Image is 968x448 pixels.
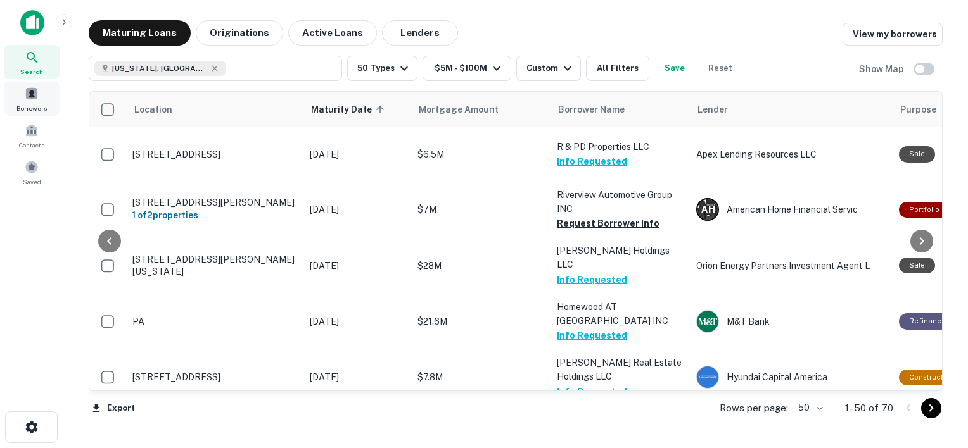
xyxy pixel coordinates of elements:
div: M&T Bank [696,310,886,333]
span: Saved [23,177,41,187]
span: Borrowers [16,103,47,113]
p: Homewood AT [GEOGRAPHIC_DATA] INC [557,300,684,328]
p: [DATE] [310,370,405,384]
p: $6.5M [417,147,544,161]
div: This is a portfolio loan with 2 properties [899,202,950,218]
a: Borrowers [4,82,60,116]
h6: 1 of 2 properties [132,208,297,222]
span: Location [134,102,172,117]
p: [STREET_ADDRESS][PERSON_NAME][US_STATE] [132,254,297,277]
img: picture [697,366,718,388]
a: Saved [4,155,60,189]
p: $28M [417,259,544,273]
a: Contacts [4,118,60,152]
th: Maturity Date [303,92,411,127]
a: Search [4,45,60,79]
iframe: Chat Widget [905,347,968,408]
h6: Show Map [859,62,906,76]
p: [DATE] [310,259,405,273]
p: [STREET_ADDRESS][PERSON_NAME] [132,197,297,208]
span: Search [20,66,43,77]
div: Sale [899,146,935,162]
span: Maturity Date [311,102,388,117]
p: Riverview Automotive Group INC [557,188,684,216]
p: A H [701,203,715,216]
th: Mortgage Amount [411,92,551,127]
button: Lenders [382,20,458,46]
button: 50 Types [347,56,417,81]
button: All Filters [586,56,649,81]
button: Request Borrower Info [557,216,659,231]
p: [DATE] [310,314,405,328]
button: Originations [196,20,283,46]
button: $5M - $100M [423,56,511,81]
p: PA [132,316,297,327]
div: Custom [526,61,575,76]
p: [STREET_ADDRESS] [132,149,297,160]
button: Info Requested [557,154,627,169]
p: Rows per page: [720,401,788,416]
p: Apex Lending Resources LLC [696,147,886,161]
p: [DATE] [310,147,405,161]
button: Info Requested [557,328,627,343]
a: View my borrowers [843,23,943,46]
div: Sale [899,258,935,273]
div: American Home Financial Servic [696,198,886,221]
button: Info Requested [557,384,627,399]
div: Hyundai Capital America [696,366,886,389]
div: This loan purpose was for refinancing [899,313,956,329]
button: Active Loans [288,20,377,46]
p: [PERSON_NAME] Holdings LLC [557,244,684,271]
p: [STREET_ADDRESS] [132,371,297,383]
button: Save your search to get updates of matches that match your search criteria. [654,56,695,81]
p: [PERSON_NAME] Real Estate Holdings LLC [557,356,684,383]
span: Contacts [19,140,44,150]
button: Reset [700,56,741,81]
th: Borrower Name [551,92,690,127]
span: Borrower Name [558,102,625,117]
p: $7.8M [417,370,544,384]
button: Go to next page [921,398,941,418]
button: [US_STATE], [GEOGRAPHIC_DATA] [89,56,342,81]
span: [US_STATE], [GEOGRAPHIC_DATA] [112,63,207,74]
p: [DATE] [310,202,405,216]
span: Lender [697,102,728,117]
th: Lender [690,92,893,127]
p: $21.6M [417,314,544,328]
th: Location [126,92,303,127]
button: Maturing Loans [89,20,191,46]
p: Orion Energy Partners Investment Agent L [696,259,886,273]
div: 50 [793,399,825,417]
span: Mortgage Amount [419,102,515,117]
button: Custom [516,56,581,81]
button: Export [89,399,138,418]
div: This loan purpose was for construction [899,370,964,385]
p: 1–50 of 70 [845,401,893,416]
button: Info Requested [557,272,627,287]
p: $7M [417,202,544,216]
img: picture [697,311,718,332]
span: Purpose [900,102,936,117]
p: R & PD Properties LLC [557,140,684,154]
img: capitalize-icon.png [20,10,44,35]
